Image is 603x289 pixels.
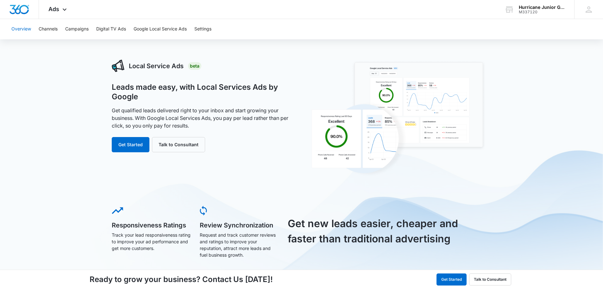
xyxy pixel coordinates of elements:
h3: Local Service Ads [129,61,184,71]
h4: Ready to grow your business? Contact Us [DATE]! [90,274,273,285]
span: Ads [48,6,59,12]
button: Google Local Service Ads [134,19,187,39]
div: account name [519,5,565,10]
button: Channels [39,19,58,39]
h5: Responsiveness Ratings [112,222,191,228]
h5: Review Synchronization [200,222,279,228]
p: Request and track customer reviews and ratings to improve your reputation, attract more leads and... [200,232,279,258]
button: Talk to Consultant [469,273,511,286]
div: account id [519,10,565,14]
p: Track your lead responsiveness rating to improve your ad performance and get more customers. [112,232,191,252]
h3: Get new leads easier, cheaper and faster than traditional advertising [288,216,466,246]
button: Get Started [437,273,467,286]
h1: Leads made easy, with Local Services Ads by Google [112,82,295,102]
button: Get Started [112,137,149,152]
button: Talk to Consultant [152,137,205,152]
button: Campaigns [65,19,89,39]
button: Settings [194,19,211,39]
button: Overview [11,19,31,39]
div: Beta [188,62,201,70]
p: Get qualified leads delivered right to your inbox and start growing your business. With Google Lo... [112,107,295,129]
button: Digital TV Ads [96,19,126,39]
